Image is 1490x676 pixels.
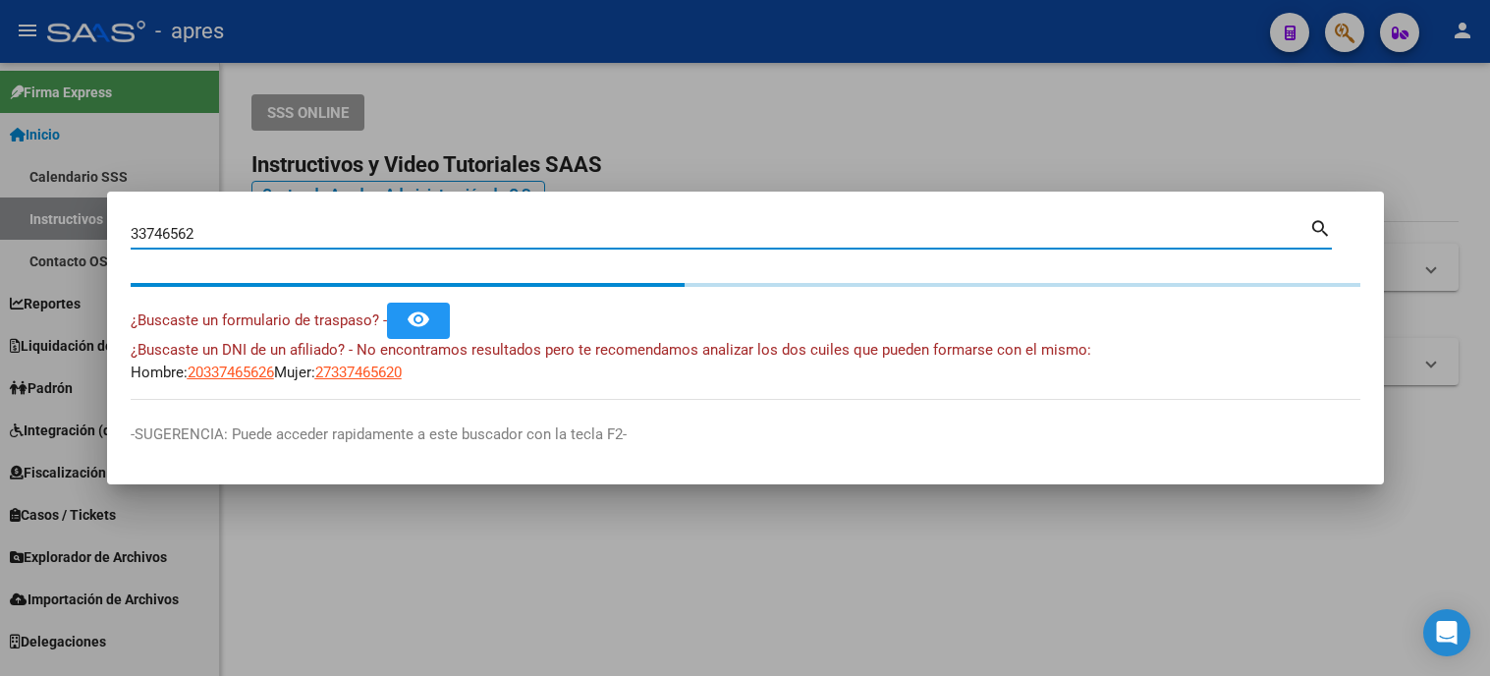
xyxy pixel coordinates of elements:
mat-icon: search [1309,215,1332,239]
span: ¿Buscaste un DNI de un afiliado? - No encontramos resultados pero te recomendamos analizar los do... [131,341,1091,359]
span: 27337465620 [315,364,402,381]
p: -SUGERENCIA: Puede acceder rapidamente a este buscador con la tecla F2- [131,423,1360,446]
span: ¿Buscaste un formulario de traspaso? - [131,311,387,329]
div: Hombre: Mujer: [131,339,1360,383]
mat-icon: remove_red_eye [407,308,430,331]
span: 20337465626 [188,364,274,381]
div: Open Intercom Messenger [1423,609,1470,656]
